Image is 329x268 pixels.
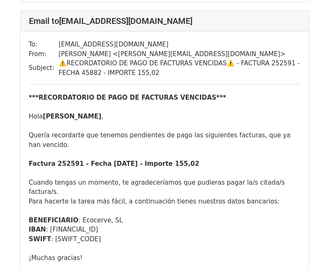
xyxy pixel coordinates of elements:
[29,160,199,167] b: Factura 252591 - Fecha [DATE] - Importe 155,02
[29,49,59,59] td: From:
[29,93,301,121] div: Hola ,
[29,235,51,243] b: SWIFT
[29,168,301,263] div: Cuando tengas un momento, te agradeceríamos que pudieras pagar la/s citada/s factura/s. Para hace...
[59,40,301,49] td: [EMAIL_ADDRESS][DOMAIN_NAME]
[29,216,78,224] b: BENEFICIARIO
[29,16,301,26] h4: Email to [EMAIL_ADDRESS][DOMAIN_NAME]
[59,49,301,59] td: [PERSON_NAME] < [PERSON_NAME][EMAIL_ADDRESS][DOMAIN_NAME] >
[29,131,301,168] div: Quería recordarte que tenemos pendientes de pago las siguientes facturas, que ya han vencido.
[287,228,329,268] iframe: Chat Widget
[29,226,46,233] b: IBAN
[59,59,301,77] td: ⚠️RECORDATORIO DE PAGO DE FACTURAS VENCIDAS⚠️ - FACTURA 252591 - FECHA 45882 - IMPORTE 155,02
[43,113,101,120] b: [PERSON_NAME]
[287,228,329,268] div: Widget de chat
[29,59,59,77] td: Subject:
[29,94,226,101] b: ***RECORDATORIO DE PAGO DE FACTURAS VENCIDAS***
[29,40,59,49] td: To:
